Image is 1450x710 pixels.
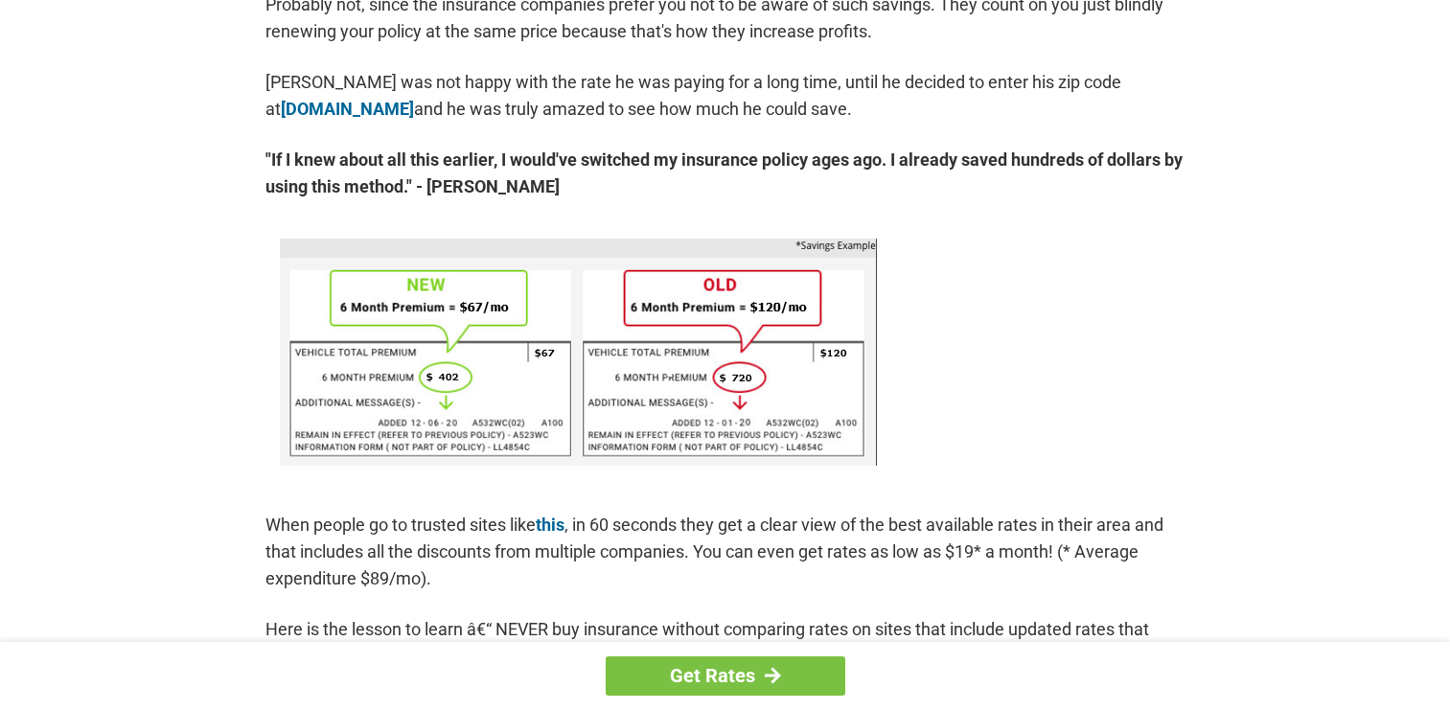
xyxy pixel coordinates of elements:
strong: "If I knew about all this earlier, I would've switched my insurance policy ages ago. I already sa... [265,147,1185,200]
a: this [536,515,564,535]
a: [DOMAIN_NAME] [281,99,414,119]
a: Get Rates [606,656,845,696]
p: [PERSON_NAME] was not happy with the rate he was paying for a long time, until he decided to ente... [265,69,1185,123]
p: When people go to trusted sites like , in 60 seconds they get a clear view of the best available ... [265,512,1185,592]
img: savings [280,239,877,466]
p: Here is the lesson to learn â€“ NEVER buy insurance without comparing rates on sites that include... [265,616,1185,697]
